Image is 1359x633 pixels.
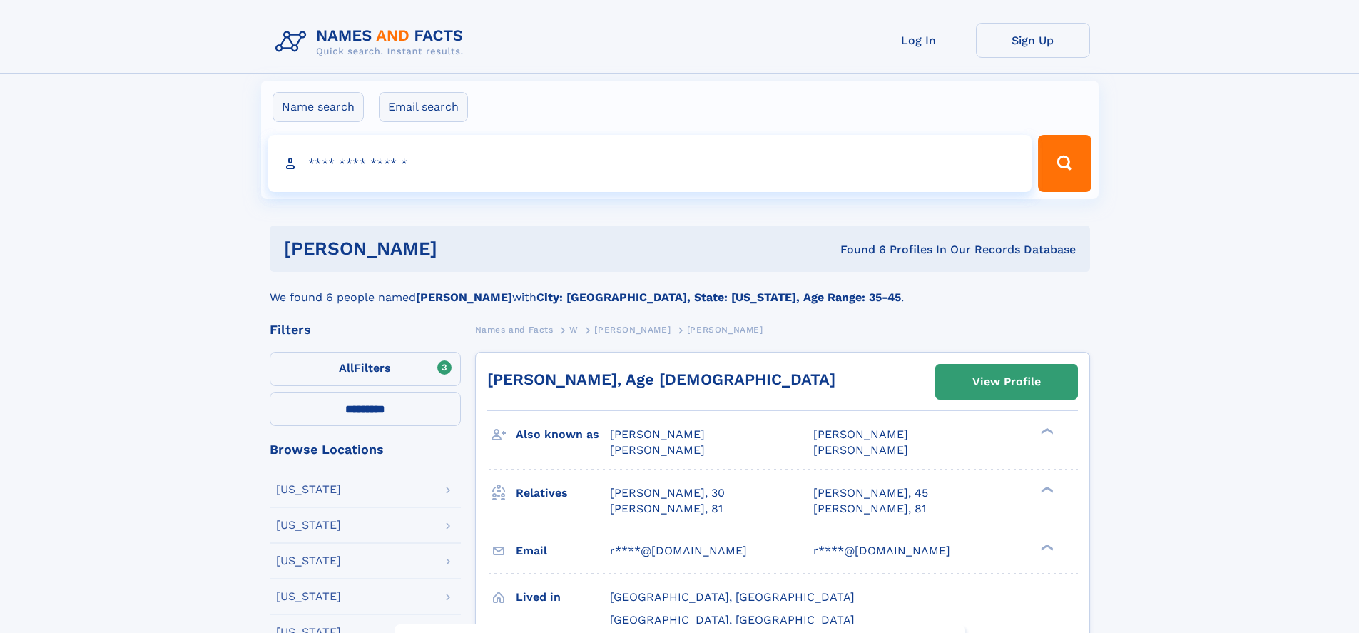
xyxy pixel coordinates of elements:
[569,320,579,338] a: W
[1037,485,1054,494] div: ❯
[610,443,705,457] span: [PERSON_NAME]
[270,23,475,61] img: Logo Names and Facts
[276,591,341,602] div: [US_STATE]
[276,484,341,495] div: [US_STATE]
[284,240,639,258] h1: [PERSON_NAME]
[516,481,610,505] h3: Relatives
[516,585,610,609] h3: Lived in
[813,427,908,441] span: [PERSON_NAME]
[270,323,461,336] div: Filters
[813,485,928,501] a: [PERSON_NAME], 45
[610,485,725,501] a: [PERSON_NAME], 30
[976,23,1090,58] a: Sign Up
[594,320,671,338] a: [PERSON_NAME]
[536,290,901,304] b: City: [GEOGRAPHIC_DATA], State: [US_STATE], Age Range: 35-45
[1037,427,1054,436] div: ❯
[638,242,1076,258] div: Found 6 Profiles In Our Records Database
[516,539,610,563] h3: Email
[487,370,835,388] a: [PERSON_NAME], Age [DEMOGRAPHIC_DATA]
[1037,542,1054,552] div: ❯
[610,613,855,627] span: [GEOGRAPHIC_DATA], [GEOGRAPHIC_DATA]
[862,23,976,58] a: Log In
[594,325,671,335] span: [PERSON_NAME]
[270,272,1090,306] div: We found 6 people named with .
[516,422,610,447] h3: Also known as
[379,92,468,122] label: Email search
[813,501,926,517] a: [PERSON_NAME], 81
[813,443,908,457] span: [PERSON_NAME]
[276,520,341,531] div: [US_STATE]
[610,427,705,441] span: [PERSON_NAME]
[569,325,579,335] span: W
[610,590,855,604] span: [GEOGRAPHIC_DATA], [GEOGRAPHIC_DATA]
[270,443,461,456] div: Browse Locations
[268,135,1032,192] input: search input
[273,92,364,122] label: Name search
[610,501,723,517] a: [PERSON_NAME], 81
[687,325,763,335] span: [PERSON_NAME]
[972,365,1041,398] div: View Profile
[475,320,554,338] a: Names and Facts
[270,352,461,386] label: Filters
[936,365,1077,399] a: View Profile
[276,555,341,567] div: [US_STATE]
[1038,135,1091,192] button: Search Button
[416,290,512,304] b: [PERSON_NAME]
[339,361,354,375] span: All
